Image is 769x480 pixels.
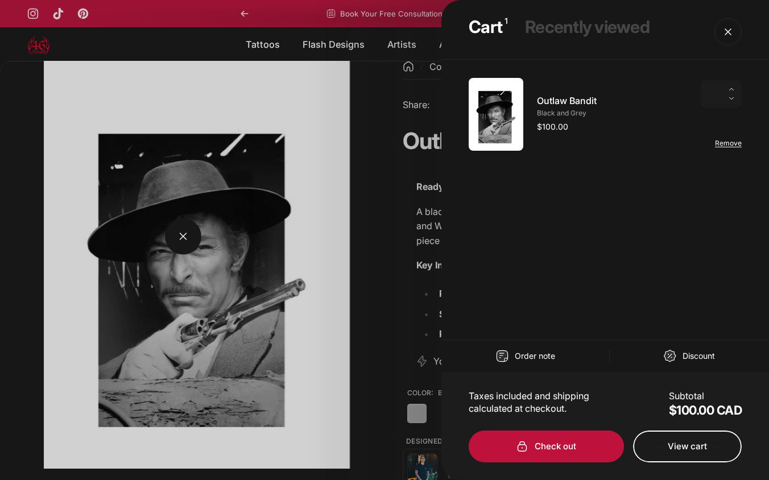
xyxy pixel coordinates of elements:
[525,18,650,38] button: Recently viewed
[469,390,601,417] div: Taxes included and shipping calculated at checkout.
[714,18,742,45] button: Close
[515,351,555,361] span: Order note
[633,431,742,462] a: View cart
[537,121,687,133] div: $100.00
[525,16,650,37] span: Recently viewed
[537,95,597,106] a: Outlaw Bandit
[715,139,742,147] a: Remove
[669,404,742,417] div: $100.00 CAD
[669,390,742,402] span: Subtotal
[537,109,586,117] dd: Black and Grey
[469,431,624,462] button: Check out
[728,94,742,107] button: Decrease quantity for Outlaw Bandit
[701,80,742,107] input: Quantity for Outlaw Bandit
[683,351,715,361] span: Discount
[728,80,742,94] button: Increase quantity for Outlaw Bandit
[441,349,609,363] button: Order note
